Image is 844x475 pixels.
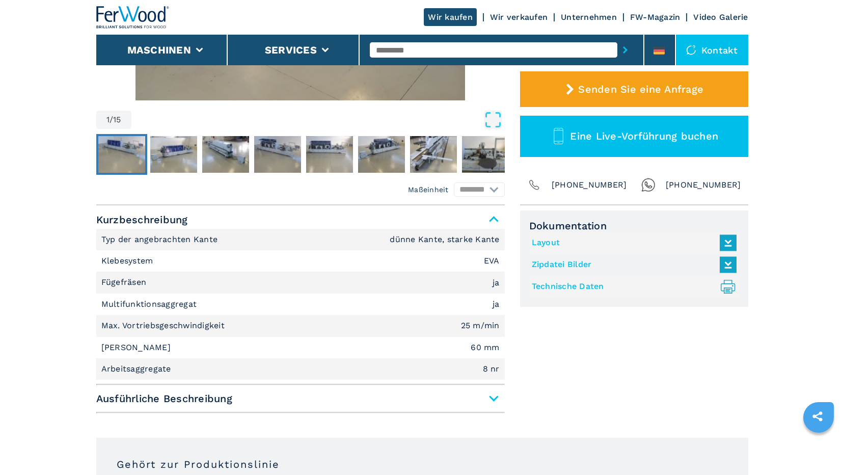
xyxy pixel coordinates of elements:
[460,134,511,175] button: Go to Slide 8
[101,342,174,353] p: [PERSON_NAME]
[462,136,509,173] img: 0608d2027b56ad7b1d4fe4971e3bf6b4
[483,365,500,373] em: 8 nr
[96,6,170,29] img: Ferwood
[471,344,499,352] em: 60 mm
[686,45,696,55] img: Kontakt
[630,12,680,22] a: FW-Magazin
[96,210,505,229] span: Kurzbeschreibung
[96,134,505,175] nav: Thumbnail Navigation
[561,12,617,22] a: Unternehmen
[148,134,199,175] button: Go to Slide 2
[358,136,405,173] img: 68c97757cfa8482c58ad749b29e3139d
[532,234,731,251] a: Layout
[801,429,836,467] iframe: Chat
[117,458,280,470] h4: Gehört zur Produktionslinie
[96,229,505,380] div: Kurzbeschreibung
[408,134,459,175] button: Go to Slide 7
[101,234,221,245] p: Typ der angebrachten Kante
[552,178,627,192] span: [PHONE_NUMBER]
[110,116,113,124] span: /
[202,136,249,173] img: db5f95bec4c496d7fa441acac8b20119
[666,178,741,192] span: [PHONE_NUMBER]
[101,299,200,310] p: Multifunktionsaggregat
[96,134,147,175] button: Go to Slide 1
[493,300,500,308] em: ja
[527,178,541,192] img: Phone
[570,130,718,142] span: Eine Live-Vorführung buchen
[200,134,251,175] button: Go to Slide 3
[98,136,145,173] img: fa8e395a2d35796f157f9a58c3741e6a
[410,136,457,173] img: 102fa9650257754ecd54c8c3a2603cf0
[693,12,748,22] a: Video Galerie
[641,178,656,192] img: Whatsapp
[805,404,830,429] a: sharethis
[150,136,197,173] img: 794f2237741039876d6eb7d6699875fd
[490,12,548,22] a: Wir verkaufen
[617,38,633,62] button: submit-button
[304,134,355,175] button: Go to Slide 5
[101,277,149,288] p: Fügefräsen
[101,320,228,331] p: Max. Vortriebsgeschwindigkeit
[127,44,191,56] button: Maschinen
[101,255,156,267] p: Klebesystem
[106,116,110,124] span: 1
[493,279,500,287] em: ja
[529,220,739,232] span: Dokumentation
[134,111,502,129] button: Open Fullscreen
[306,136,353,173] img: f8b37661b22188cc368b02baec13b175
[390,235,499,244] em: dünne Kante, starke Kante
[356,134,407,175] button: Go to Slide 6
[96,389,505,408] span: Ausführliche Beschreibung
[520,116,748,157] button: Eine Live-Vorführung buchen
[532,278,731,295] a: Technische Daten
[254,136,301,173] img: 2f42169ea4ade16ae2ab4f166f0f1100
[113,116,121,124] span: 15
[532,256,731,273] a: Zipdatei Bilder
[101,363,174,375] p: Arbeitsaggregate
[424,8,477,26] a: Wir kaufen
[408,184,449,195] em: Maßeinheit
[461,322,500,330] em: 25 m/min
[578,83,703,95] span: Senden Sie eine Anfrage
[520,71,748,107] button: Senden Sie eine Anfrage
[676,35,748,65] div: Kontakt
[484,257,500,265] em: EVA
[252,134,303,175] button: Go to Slide 4
[265,44,317,56] button: Services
